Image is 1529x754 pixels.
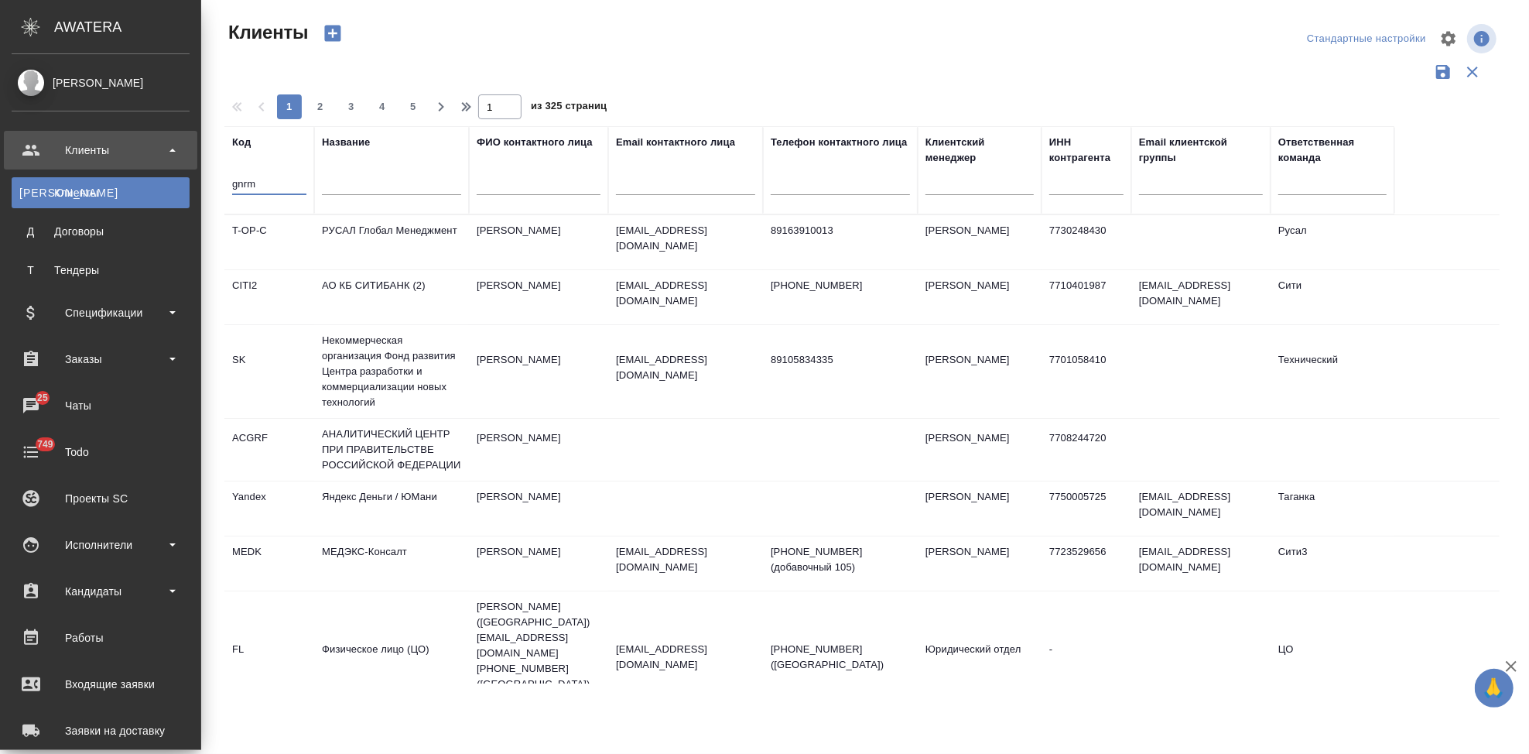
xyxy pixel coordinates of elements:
button: 4 [370,94,395,119]
span: 25 [28,390,57,406]
span: Клиенты [224,20,308,45]
div: split button [1303,27,1430,51]
a: 25Чаты [4,386,197,425]
td: Физическое лицо (ЦО) [314,634,469,688]
div: Ответственная команда [1278,135,1387,166]
div: ИНН контрагента [1049,135,1124,166]
div: Спецификации [12,301,190,324]
td: Юридический отдел [918,634,1042,688]
td: Таганка [1271,482,1394,536]
div: Email контактного лица [616,135,735,150]
a: Входящие заявки [4,665,197,704]
td: [PERSON_NAME] [469,482,608,536]
button: 2 [308,94,333,119]
td: 7750005725 [1042,482,1131,536]
button: Создать [314,20,351,46]
td: SK [224,344,314,399]
div: Код [232,135,251,150]
td: 7723529656 [1042,536,1131,591]
div: Договоры [19,224,182,239]
span: 🙏 [1481,672,1507,704]
td: РУСАЛ Глобал Менеджмент [314,215,469,269]
td: [PERSON_NAME] [918,344,1042,399]
a: ДДоговоры [12,216,190,247]
span: 2 [308,99,333,115]
td: Русал [1271,215,1394,269]
td: Яндекс Деньги / ЮМани [314,482,469,536]
td: MEDK [224,536,314,591]
div: Заявки на доставку [12,719,190,742]
div: Кандидаты [12,580,190,603]
td: 7710401987 [1042,270,1131,324]
td: [PERSON_NAME] [918,423,1042,477]
p: [PHONE_NUMBER] (добавочный 105) [771,544,910,575]
div: Todo [12,440,190,464]
div: Клиенты [12,139,190,162]
div: AWATERA [54,12,201,43]
td: Технический [1271,344,1394,399]
td: [EMAIL_ADDRESS][DOMAIN_NAME] [1131,536,1271,591]
span: из 325 страниц [531,97,607,119]
div: Входящие заявки [12,673,190,696]
td: [PERSON_NAME] [469,423,608,477]
div: Название [322,135,370,150]
td: 7701058410 [1042,344,1131,399]
span: Посмотреть информацию [1467,24,1500,53]
td: Сити3 [1271,536,1394,591]
a: Заявки на доставку [4,711,197,750]
div: [PERSON_NAME] [12,74,190,91]
td: [EMAIL_ADDRESS][DOMAIN_NAME] [1131,482,1271,536]
td: АО КБ СИТИБАНК (2) [314,270,469,324]
td: [PERSON_NAME] [918,482,1042,536]
p: 89163910013 [771,223,910,238]
a: Работы [4,619,197,657]
span: 4 [370,99,395,115]
button: Сбросить фильтры [1458,57,1487,87]
td: Yandex [224,482,314,536]
p: [EMAIL_ADDRESS][DOMAIN_NAME] [616,544,755,575]
button: 🙏 [1475,669,1514,708]
div: Клиенты [19,185,182,200]
td: - [1042,634,1131,688]
td: 7730248430 [1042,215,1131,269]
p: [PHONE_NUMBER] [771,278,910,293]
div: Email клиентской группы [1139,135,1263,166]
td: [PERSON_NAME] [469,536,608,591]
div: Чаты [12,394,190,417]
p: [PHONE_NUMBER] ([GEOGRAPHIC_DATA]) [771,642,910,673]
td: [PERSON_NAME] [469,270,608,324]
p: [EMAIL_ADDRESS][DOMAIN_NAME] [616,278,755,309]
a: Проекты SC [4,479,197,518]
span: 749 [28,437,63,452]
span: 3 [339,99,364,115]
p: [EMAIL_ADDRESS][DOMAIN_NAME] [616,352,755,383]
td: МЕДЭКС-Консалт [314,536,469,591]
td: [PERSON_NAME] [469,215,608,269]
p: [EMAIL_ADDRESS][DOMAIN_NAME] [616,223,755,254]
td: [PERSON_NAME] [918,270,1042,324]
button: 3 [339,94,364,119]
p: 89105834335 [771,352,910,368]
a: ТТендеры [12,255,190,286]
div: Исполнители [12,533,190,557]
div: ФИО контактного лица [477,135,593,150]
div: Работы [12,626,190,649]
div: Проекты SC [12,487,190,510]
div: Заказы [12,348,190,371]
td: ЦО [1271,634,1394,688]
a: [PERSON_NAME]Клиенты [12,177,190,208]
td: [PERSON_NAME] [918,536,1042,591]
div: Тендеры [19,262,182,278]
td: АНАЛИТИЧЕСКИЙ ЦЕНТР ПРИ ПРАВИТЕЛЬСТВЕ РОССИЙСКОЙ ФЕДЕРАЦИИ [314,419,469,481]
button: Сохранить фильтры [1428,57,1458,87]
td: Сити [1271,270,1394,324]
td: FL [224,634,314,688]
p: [EMAIL_ADDRESS][DOMAIN_NAME] [616,642,755,673]
span: 5 [401,99,426,115]
td: [PERSON_NAME] [469,344,608,399]
td: CITI2 [224,270,314,324]
td: Некоммерческая организация Фонд развития Центра разработки и коммерциализации новых технологий [314,325,469,418]
td: T-OP-C [224,215,314,269]
td: 7708244720 [1042,423,1131,477]
a: 749Todo [4,433,197,471]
